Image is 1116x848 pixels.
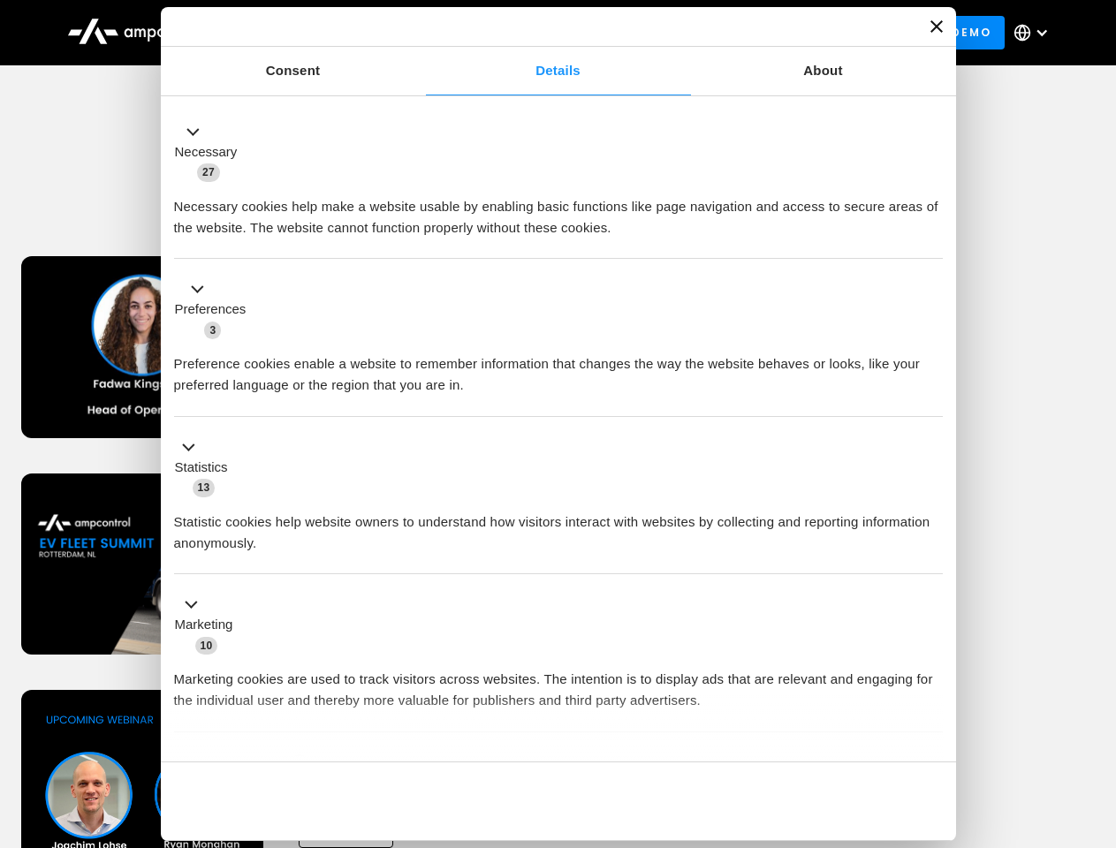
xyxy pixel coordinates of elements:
button: Marketing (10) [174,594,244,656]
span: 2 [292,754,308,772]
div: Necessary cookies help make a website usable by enabling basic functions like page navigation and... [174,183,943,238]
h1: Upcoming Webinars [21,178,1096,221]
button: Unclassified (2) [174,752,319,774]
a: Details [426,47,691,95]
label: Statistics [175,458,228,478]
a: About [691,47,956,95]
button: Necessary (27) [174,121,248,183]
a: Consent [161,47,426,95]
div: Preference cookies enable a website to remember information that changes the way the website beha... [174,340,943,396]
label: Preferences [175,299,247,320]
label: Necessary [175,142,238,163]
label: Marketing [175,615,233,635]
button: Close banner [930,20,943,33]
button: Statistics (13) [174,436,239,498]
div: Marketing cookies are used to track visitors across websites. The intention is to display ads tha... [174,655,943,711]
span: 3 [204,322,221,339]
span: 27 [197,163,220,181]
button: Preferences (3) [174,279,257,341]
div: Statistic cookies help website owners to understand how visitors interact with websites by collec... [174,498,943,554]
span: 13 [193,479,216,496]
span: 10 [195,637,218,655]
button: Okay [688,776,942,827]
